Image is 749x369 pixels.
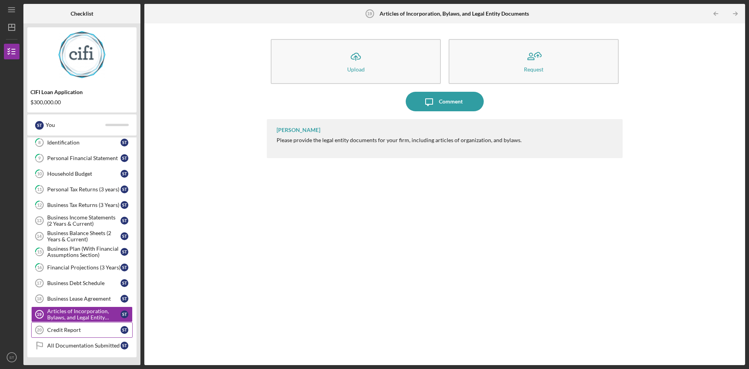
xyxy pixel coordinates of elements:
[47,139,121,146] div: Identification
[31,166,133,182] a: 10Household BudgetST
[37,203,42,208] tspan: 12
[277,127,320,133] div: [PERSON_NAME]
[121,295,128,303] div: S T
[37,281,41,285] tspan: 17
[121,170,128,178] div: S T
[121,154,128,162] div: S T
[47,296,121,302] div: Business Lease Agreement
[121,217,128,225] div: S T
[46,118,105,132] div: You
[47,186,121,193] div: Personal Tax Returns (3 years)
[347,66,365,72] div: Upload
[27,31,137,78] img: Product logo
[524,66,543,72] div: Request
[47,171,121,177] div: Household Budget
[31,213,133,228] a: 13Business Income Statements (2 Years & Current)ST
[37,250,42,255] tspan: 15
[449,39,619,84] button: Request
[31,275,133,291] a: 17Business Debt ScheduleST
[4,349,20,365] button: ST
[121,185,128,193] div: S T
[38,140,41,145] tspan: 8
[31,322,133,338] a: 20Credit ReportST
[31,150,133,166] a: 9Personal Financial StatementST
[31,260,133,275] a: 16Financial Projections (3 Years)ST
[37,218,41,223] tspan: 13
[31,291,133,307] a: 18Business Lease AgreementST
[38,156,41,161] tspan: 9
[121,232,128,240] div: S T
[31,182,133,197] a: 11Personal Tax Returns (3 years)ST
[47,230,121,242] div: Business Balance Sheets (2 Years & Current)
[439,92,463,111] div: Comment
[31,135,133,150] a: 8IdentificationST
[31,307,133,322] a: 19Articles of Incorporation, Bylaws, and Legal Entity DocumentsST
[121,201,128,209] div: S T
[121,310,128,318] div: S T
[31,244,133,260] a: 15Business Plan (With Financial Assumptions Section)ST
[367,11,372,16] tspan: 19
[37,265,42,270] tspan: 16
[30,89,133,95] div: CIFI Loan Application
[31,197,133,213] a: 12Business Tax Returns (3 Years)ST
[271,39,441,84] button: Upload
[31,228,133,244] a: 14Business Balance Sheets (2 Years & Current)ST
[47,246,121,258] div: Business Plan (With Financial Assumptions Section)
[277,137,522,143] div: Please provide the legal entity documents for your firm, including articles of organization, and ...
[37,296,41,301] tspan: 18
[47,214,121,227] div: Business Income Statements (2 Years & Current)
[121,264,128,271] div: S T
[35,121,44,130] div: S T
[47,308,121,321] div: Articles of Incorporation, Bylaws, and Legal Entity Documents
[47,342,121,349] div: All Documentation Submitted
[37,312,41,317] tspan: 19
[47,280,121,286] div: Business Debt Schedule
[121,279,128,287] div: S T
[121,326,128,334] div: S T
[37,187,42,192] tspan: 11
[121,342,128,349] div: S T
[121,248,128,256] div: S T
[37,234,42,239] tspan: 14
[37,328,42,332] tspan: 20
[71,11,93,17] b: Checklist
[9,355,14,360] text: ST
[31,338,133,353] a: All Documentation SubmittedST
[47,202,121,208] div: Business Tax Returns (3 Years)
[30,99,133,105] div: $300,000.00
[47,264,121,271] div: Financial Projections (3 Years)
[47,155,121,161] div: Personal Financial Statement
[406,92,484,111] button: Comment
[37,171,42,176] tspan: 10
[47,327,121,333] div: Credit Report
[380,11,529,17] b: Articles of Incorporation, Bylaws, and Legal Entity Documents
[121,139,128,146] div: S T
